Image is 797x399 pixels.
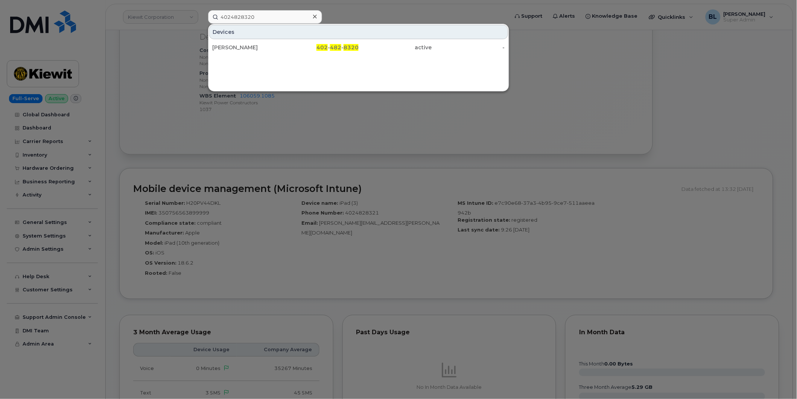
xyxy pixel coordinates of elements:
[286,44,359,51] div: - -
[344,44,359,51] span: 8320
[316,44,328,51] span: 402
[432,44,505,51] div: -
[209,41,508,54] a: [PERSON_NAME]402-482-8320active-
[208,10,322,24] input: Find something...
[212,44,286,51] div: [PERSON_NAME]
[764,366,791,393] iframe: Messenger Launcher
[359,44,432,51] div: active
[209,25,508,39] div: Devices
[330,44,341,51] span: 482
